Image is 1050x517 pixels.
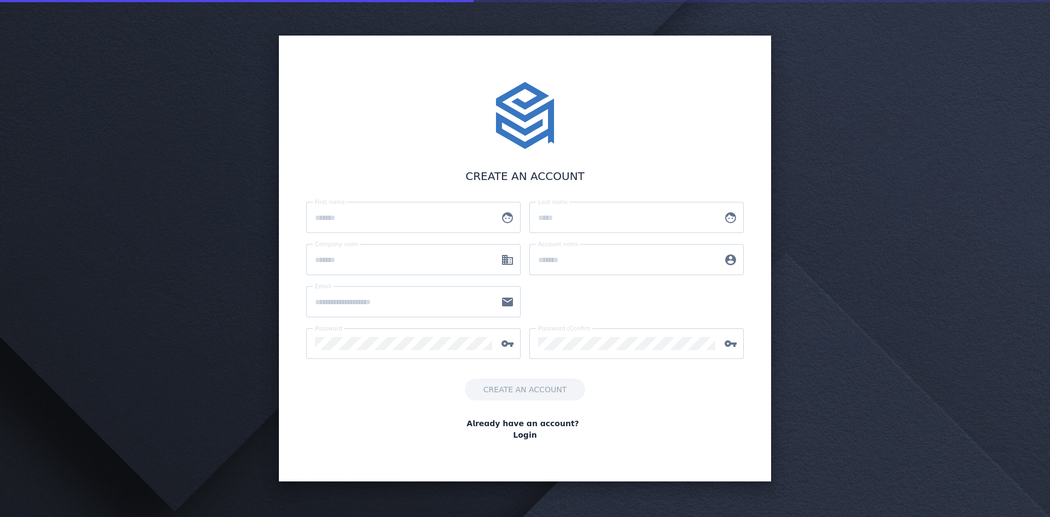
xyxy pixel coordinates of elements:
mat-label: Password (Confirm) [538,325,594,332]
mat-label: Company name [315,241,361,247]
mat-label: Last name [538,199,568,205]
mat-icon: face [494,211,521,224]
mat-icon: vpn_key [494,337,521,350]
img: stacktome.svg [490,80,560,150]
mat-icon: face [717,211,744,224]
mat-label: Password [315,325,342,332]
div: CREATE AN ACCOUNT [306,168,744,184]
mat-icon: account_circle [717,253,744,266]
mat-icon: vpn_key [717,337,744,350]
span: Already have an account? [466,418,579,429]
mat-icon: mail [494,295,521,309]
a: Login [513,429,536,441]
mat-label: Account name [538,241,580,247]
mat-icon: business [494,253,521,266]
mat-label: Email [315,283,331,289]
mat-label: First name [315,199,345,205]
